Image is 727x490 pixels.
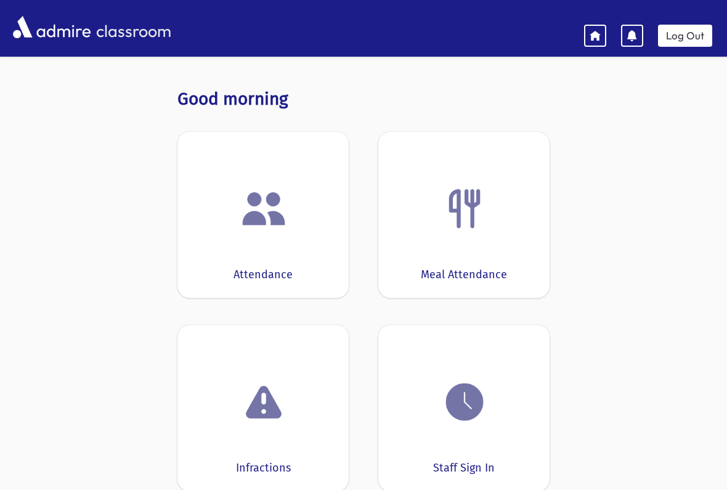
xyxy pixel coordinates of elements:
img: Fork.png [441,185,488,232]
img: users.png [240,185,287,232]
div: Attendance [234,267,293,283]
div: Infractions [236,460,291,476]
img: clock.png [441,379,488,425]
img: exclamation.png [240,381,287,428]
a: Log Out [658,25,712,47]
div: Staff Sign In [433,460,495,476]
span: classroom [94,11,171,44]
img: AdmirePro [10,13,94,41]
h3: Good morning [177,89,550,110]
div: Meal Attendance [421,267,507,283]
